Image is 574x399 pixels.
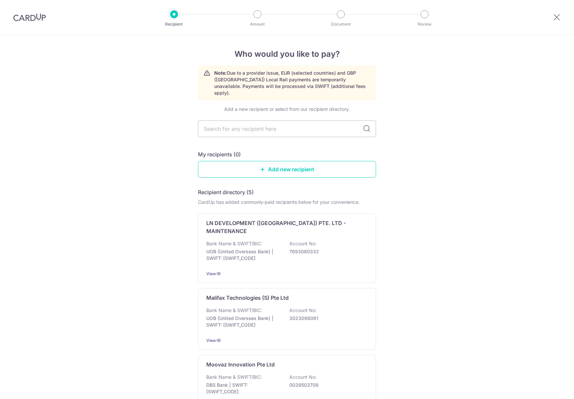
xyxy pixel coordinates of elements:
p: Account No: [289,374,317,380]
div: CardUp has added commonly-paid recipients below for your convenience. [198,199,376,205]
p: Account No: [289,307,317,314]
h5: My recipients (0) [198,150,241,158]
p: LN DEVELOPMENT ([GEOGRAPHIC_DATA]) PTE. LTD - MAINTENANCE [206,219,360,235]
a: View [206,338,216,343]
h5: Recipient directory (5) [198,188,254,196]
p: Bank Name & SWIFT/BIC: [206,307,262,314]
p: Bank Name & SWIFT/BIC: [206,374,262,380]
h4: Who would you like to pay? [198,48,376,60]
p: DBS Bank | SWIFT: [SWIFT_CODE] [206,382,281,395]
img: CardUp [13,13,46,21]
p: Moovaz Innovation Pte Ltd [206,360,275,368]
input: Search for any recipient here [198,120,376,137]
p: Due to a provider issue, EUR (selected countries) and GBP ([GEOGRAPHIC_DATA]) Local Rail payments... [214,70,370,96]
p: Document [316,21,365,28]
strong: Note: [214,70,227,76]
div: Add a new recipient or select from our recipient directory. [198,106,376,113]
p: UOB (United Overseas Bank) | SWIFT: [SWIFT_CODE] [206,315,281,328]
p: 7693080332 [289,248,364,255]
p: Review [400,21,449,28]
p: Bank Name & SWIFT/BIC: [206,240,262,247]
p: 0039503709 [289,382,364,388]
a: Add new recipient [198,161,376,178]
p: Malifax Technologies (S) Pte Ltd [206,294,289,302]
p: Account No: [289,240,317,247]
p: Recipient [149,21,199,28]
p: UOB (United Overseas Bank) | SWIFT: [SWIFT_CODE] [206,248,281,262]
a: View [206,271,216,276]
p: Amount [233,21,282,28]
p: 3023098081 [289,315,364,322]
